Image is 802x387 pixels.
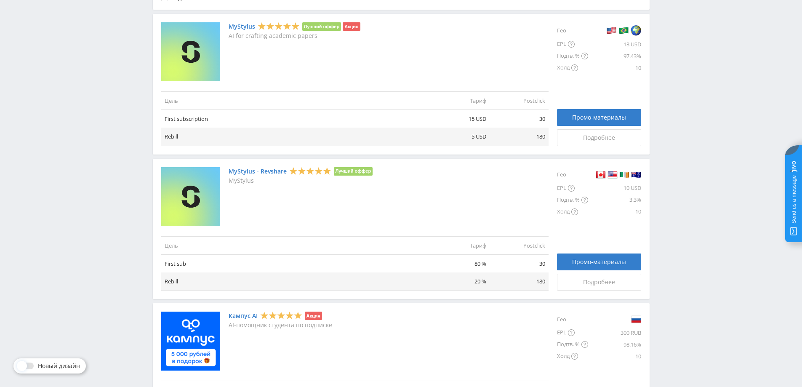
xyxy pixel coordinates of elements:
[490,91,549,109] td: Postclick
[431,110,490,128] td: 15 USD
[490,128,549,146] td: 180
[490,272,549,291] td: 180
[343,22,360,31] li: Акция
[305,312,322,320] li: Акция
[588,206,641,218] div: 10
[588,194,641,206] div: 3.3%
[161,91,431,109] td: Цель
[431,272,490,291] td: 20 %
[557,327,588,339] div: EPL
[588,38,641,50] div: 13 USD
[557,350,588,362] div: Холд
[557,339,588,350] div: Подтв. %
[572,114,626,121] span: Промо-материалы
[334,167,373,176] li: Лучший оффер
[229,32,360,39] p: AI for crafting academic papers
[161,312,220,371] img: Кампус AI
[557,206,588,218] div: Холд
[229,312,258,319] a: Кампус AI
[490,254,549,272] td: 30
[289,166,331,175] div: 5 Stars
[229,177,373,184] p: MyStylus
[557,50,588,62] div: Подтв. %
[431,128,490,146] td: 5 USD
[588,62,641,74] div: 10
[431,236,490,254] td: Тариф
[302,22,341,31] li: Лучший оффер
[557,254,641,270] a: Промо-материалы
[161,128,431,146] td: Rebill
[431,91,490,109] td: Тариф
[161,167,220,226] img: MyStylus - Revshare
[258,22,300,31] div: 5 Stars
[490,110,549,128] td: 30
[229,322,332,328] p: AI-помощник студента по подписке
[431,254,490,272] td: 80 %
[557,194,588,206] div: Подтв. %
[557,109,641,126] a: Промо-материалы
[557,129,641,146] a: Подробнее
[557,182,588,194] div: EPL
[557,62,588,74] div: Холд
[229,23,255,30] a: MyStylus
[557,167,588,182] div: Гео
[588,350,641,362] div: 10
[229,168,287,175] a: MyStylus - Revshare
[557,38,588,50] div: EPL
[161,22,220,81] img: MyStylus
[161,272,431,291] td: Rebill
[161,236,431,254] td: Цель
[490,236,549,254] td: Postclick
[588,50,641,62] div: 97.43%
[557,274,641,291] a: Подробнее
[557,22,588,38] div: Гео
[260,311,302,320] div: 5 Stars
[583,134,615,141] span: Подробнее
[588,339,641,350] div: 98.16%
[161,110,431,128] td: First subscription
[161,254,431,272] td: First sub
[572,259,626,265] span: Промо-материалы
[583,279,615,286] span: Подробнее
[588,182,641,194] div: 10 USD
[557,312,588,327] div: Гео
[588,327,641,339] div: 300 RUB
[38,363,80,369] span: Новый дизайн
